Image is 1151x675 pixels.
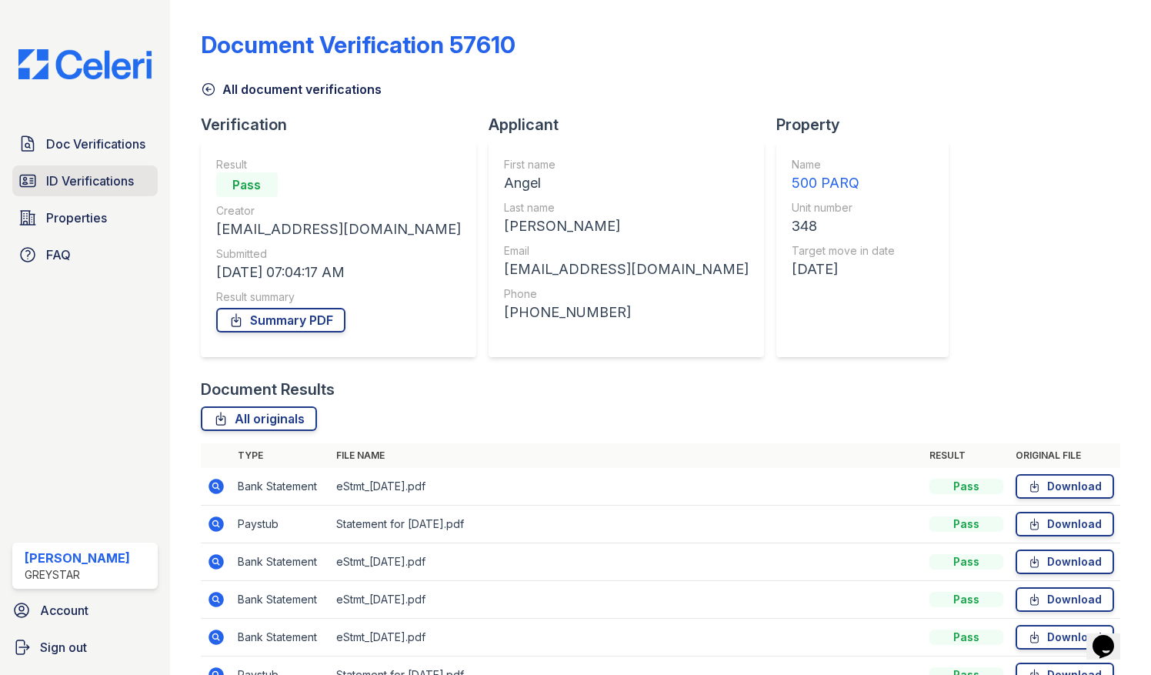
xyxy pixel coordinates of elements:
[504,200,749,216] div: Last name
[232,468,330,506] td: Bank Statement
[929,516,1003,532] div: Pass
[504,259,749,280] div: [EMAIL_ADDRESS][DOMAIN_NAME]
[216,289,461,305] div: Result summary
[40,638,87,657] span: Sign out
[1016,625,1114,650] a: Download
[46,209,107,227] span: Properties
[792,200,895,216] div: Unit number
[504,157,749,172] div: First name
[923,443,1009,468] th: Result
[792,243,895,259] div: Target move in date
[1016,474,1114,499] a: Download
[1009,443,1120,468] th: Original file
[216,157,461,172] div: Result
[6,49,164,79] img: CE_Logo_Blue-a8612792a0a2168367f1c8372b55b34899dd931a85d93a1a3d3e32e68fde9ad4.png
[792,172,895,194] div: 500 PARQ
[489,114,776,135] div: Applicant
[216,219,461,240] div: [EMAIL_ADDRESS][DOMAIN_NAME]
[504,243,749,259] div: Email
[504,216,749,237] div: [PERSON_NAME]
[46,172,134,190] span: ID Verifications
[12,202,158,233] a: Properties
[929,630,1003,645] div: Pass
[6,632,164,663] a: Sign out
[40,601,88,620] span: Account
[12,165,158,196] a: ID Verifications
[504,172,749,194] div: Angel
[201,31,515,58] div: Document Verification 57610
[201,379,335,400] div: Document Results
[6,595,164,626] a: Account
[201,406,317,431] a: All originals
[330,468,924,506] td: eStmt_[DATE].pdf
[792,157,895,172] div: Name
[1016,587,1114,612] a: Download
[330,506,924,543] td: Statement for [DATE].pdf
[216,172,278,197] div: Pass
[504,302,749,323] div: [PHONE_NUMBER]
[792,216,895,237] div: 348
[776,114,961,135] div: Property
[46,246,71,264] span: FAQ
[792,259,895,280] div: [DATE]
[201,114,489,135] div: Verification
[12,129,158,159] a: Doc Verifications
[929,592,1003,607] div: Pass
[232,443,330,468] th: Type
[929,554,1003,570] div: Pass
[25,567,130,583] div: Greystar
[216,308,345,332] a: Summary PDF
[232,581,330,619] td: Bank Statement
[12,239,158,270] a: FAQ
[1086,613,1136,660] iframe: chat widget
[25,549,130,567] div: [PERSON_NAME]
[232,619,330,657] td: Bank Statement
[330,443,924,468] th: File name
[792,157,895,194] a: Name 500 PARQ
[46,135,145,153] span: Doc Verifications
[1016,550,1114,574] a: Download
[216,262,461,283] div: [DATE] 07:04:17 AM
[1016,512,1114,536] a: Download
[330,543,924,581] td: eStmt_[DATE].pdf
[232,506,330,543] td: Paystub
[216,203,461,219] div: Creator
[330,619,924,657] td: eStmt_[DATE].pdf
[216,246,461,262] div: Submitted
[232,543,330,581] td: Bank Statement
[201,80,382,99] a: All document verifications
[929,479,1003,494] div: Pass
[504,286,749,302] div: Phone
[330,581,924,619] td: eStmt_[DATE].pdf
